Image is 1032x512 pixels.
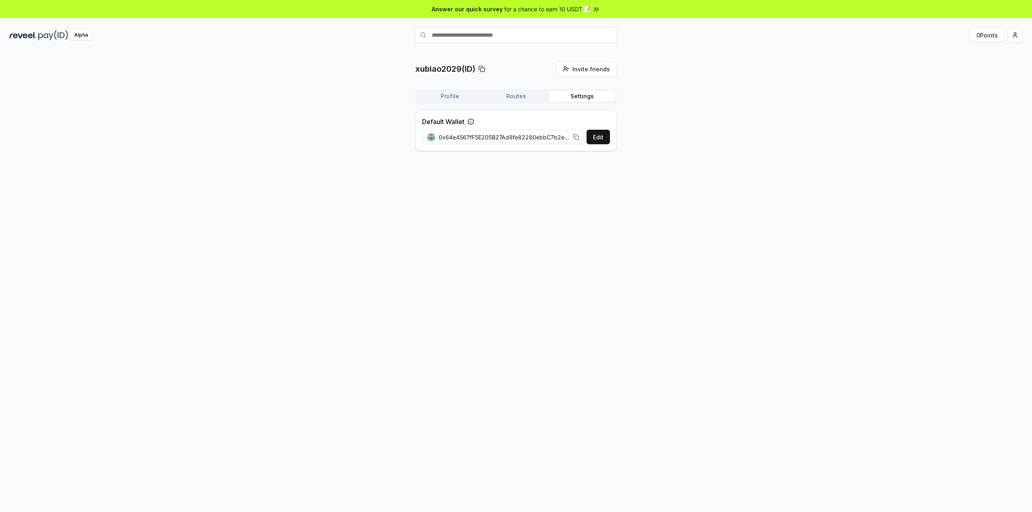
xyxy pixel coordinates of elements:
p: xubiao2029(ID) [415,63,475,75]
span: for a chance to earn 10 USDT 📝 [504,5,591,13]
span: 0x64e4567fF5E205B27Ad8fe82280ebbC7b2e038d8 [439,133,570,141]
span: Invite friends [572,65,610,73]
button: Profile [417,91,483,102]
img: reveel_dark [10,30,37,40]
button: Routes [483,91,549,102]
button: Invite friends [556,62,617,76]
button: Edit [587,130,610,144]
div: Alpha [70,30,92,40]
label: Default Wallet [422,117,464,126]
img: pay_id [38,30,68,40]
button: Settings [549,91,615,102]
button: 0Points [970,28,1005,42]
span: Answer our quick survey [432,5,503,13]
